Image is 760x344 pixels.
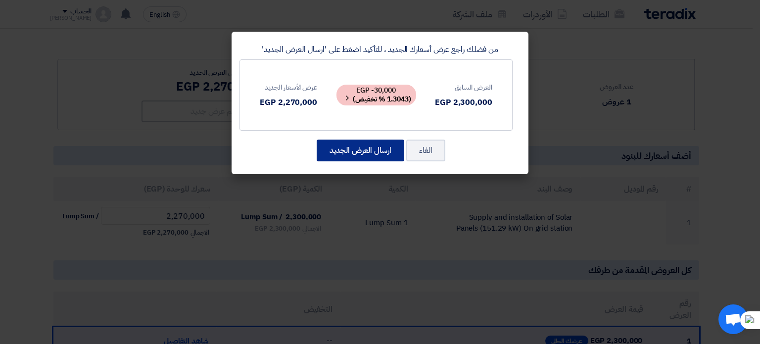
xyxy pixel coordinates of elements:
button: ارسال العرض الجديد [317,140,404,161]
span: EGP -30,000 [336,85,416,105]
div: العرض السابق [435,82,492,93]
b: (1.3043 % تخفيض) [353,94,411,104]
div: عرض الأسعار الجديد [260,82,317,93]
div: 2,270,000 EGP [260,97,317,108]
a: Open chat [718,304,748,334]
span: من فضلك راجع عرض أسعارك الجديد ، للتأكيد اضغط على 'ارسال العرض الجديد' [262,44,498,55]
div: 2,300,000 EGP [435,97,492,108]
button: الغاء [406,140,445,161]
